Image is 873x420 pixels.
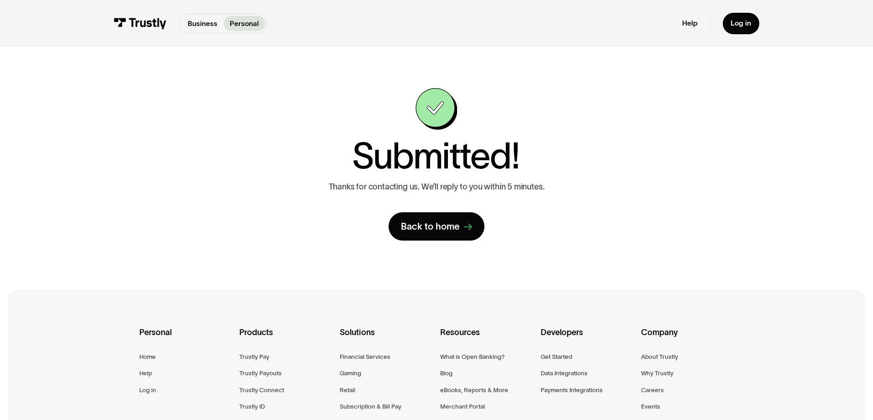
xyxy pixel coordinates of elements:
[541,368,588,378] a: Data Integrations
[340,385,355,395] a: Retail
[401,220,460,232] div: Back to home
[139,352,156,362] a: Home
[440,385,508,395] a: eBooks, Reports & More
[440,326,533,352] div: Resources
[682,19,698,28] a: Help
[541,326,634,352] div: Developers
[641,352,678,362] a: About Trustly
[389,212,484,241] a: Back to home
[239,326,332,352] div: Products
[239,352,269,362] a: Trustly Pay
[340,352,390,362] a: Financial Services
[139,385,156,395] a: Log in
[340,368,361,378] a: Gaming
[139,368,152,378] a: Help
[641,401,660,412] a: Events
[440,352,505,362] a: What is Open Banking?
[541,385,603,395] a: Payments Integrations
[340,401,401,412] a: Subscription & Bill Pay
[114,18,167,29] img: Trustly Logo
[329,182,545,192] p: Thanks for contacting us. We’ll reply to you within 5 minutes.
[641,368,673,378] a: Why Trustly
[731,19,751,28] div: Log in
[230,18,259,29] p: Personal
[224,16,265,31] a: Personal
[188,18,217,29] p: Business
[139,326,232,352] div: Personal
[541,352,572,362] a: Get Started
[440,401,485,412] a: Merchant Portal
[641,326,734,352] div: Company
[641,385,664,395] a: Careers
[182,16,224,31] a: Business
[239,385,284,395] a: Trustly Connect
[239,401,265,412] a: Trustly ID
[239,368,282,378] a: Trustly Payouts
[440,368,452,378] a: Blog
[352,138,519,174] h1: Submitted!
[723,13,760,34] a: Log in
[340,326,433,352] div: Solutions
